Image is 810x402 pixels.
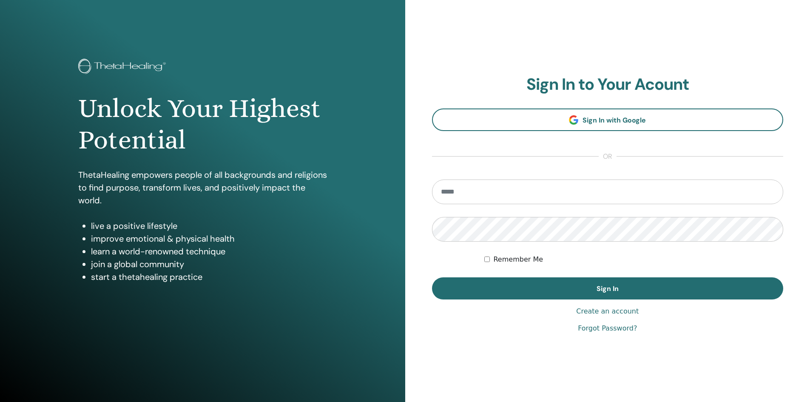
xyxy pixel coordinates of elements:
[91,220,327,232] li: live a positive lifestyle
[599,151,617,162] span: or
[576,306,639,316] a: Create an account
[91,258,327,271] li: join a global community
[578,323,637,334] a: Forgot Password?
[91,232,327,245] li: improve emotional & physical health
[432,75,784,94] h2: Sign In to Your Acount
[78,93,327,156] h1: Unlock Your Highest Potential
[493,254,543,265] label: Remember Me
[484,254,783,265] div: Keep me authenticated indefinitely or until I manually logout
[432,277,784,299] button: Sign In
[91,245,327,258] li: learn a world-renowned technique
[91,271,327,283] li: start a thetahealing practice
[597,284,619,293] span: Sign In
[432,108,784,131] a: Sign In with Google
[78,168,327,207] p: ThetaHealing empowers people of all backgrounds and religions to find purpose, transform lives, a...
[583,116,646,125] span: Sign In with Google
